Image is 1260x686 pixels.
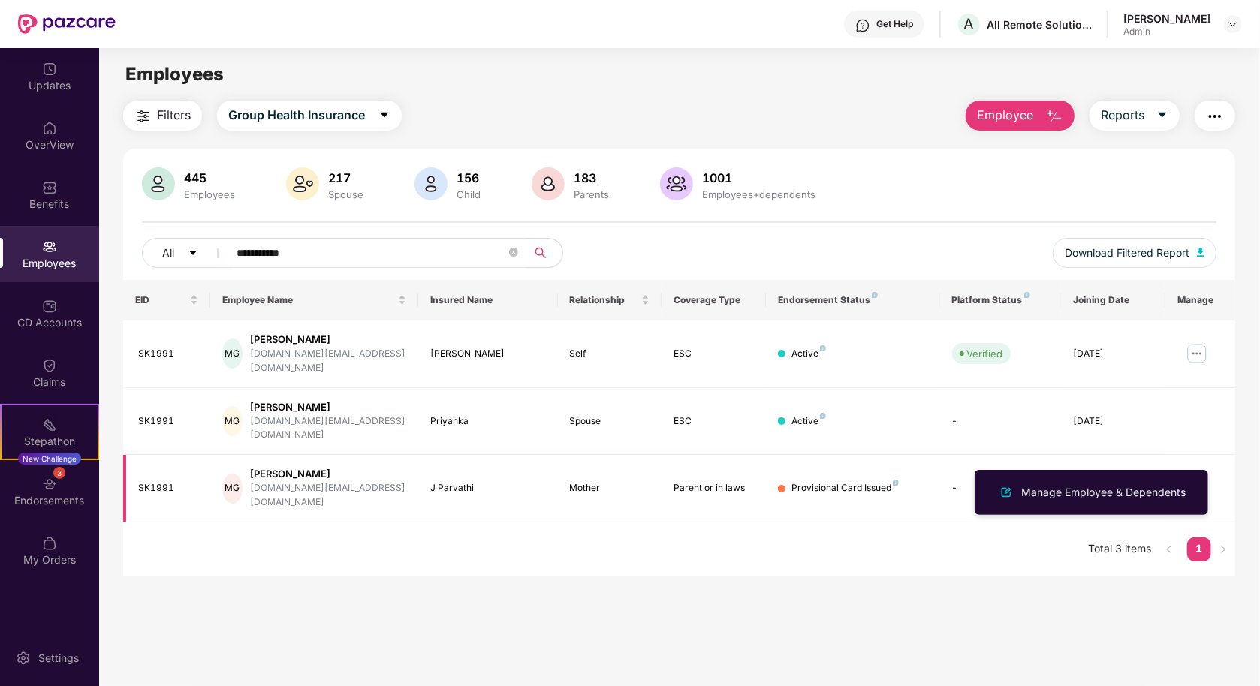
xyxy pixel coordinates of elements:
div: ESC [674,414,754,429]
img: svg+xml;base64,PHN2ZyBpZD0iSG9tZSIgeG1sbnM9Imh0dHA6Ly93d3cudzMub3JnLzIwMDAvc3ZnIiB3aWR0aD0iMjAiIG... [42,121,57,136]
button: Group Health Insurancecaret-down [217,101,402,131]
span: Relationship [570,294,639,306]
img: svg+xml;base64,PHN2ZyB4bWxucz0iaHR0cDovL3d3dy53My5vcmcvMjAwMC9zdmciIHdpZHRoPSI4IiBoZWlnaHQ9IjgiIH... [820,413,826,419]
button: right [1211,537,1235,561]
div: [PERSON_NAME] [250,467,406,481]
th: Joining Date [1061,280,1165,320]
img: svg+xml;base64,PHN2ZyB4bWxucz0iaHR0cDovL3d3dy53My5vcmcvMjAwMC9zdmciIHdpZHRoPSI4IiBoZWlnaHQ9IjgiIH... [893,480,899,486]
div: SK1991 [138,481,198,495]
img: svg+xml;base64,PHN2ZyBpZD0iRW1wbG95ZWVzIiB4bWxucz0iaHR0cDovL3d3dy53My5vcmcvMjAwMC9zdmciIHdpZHRoPS... [42,239,57,254]
span: caret-down [1156,109,1168,122]
li: Total 3 items [1088,537,1151,561]
span: left [1165,545,1174,554]
div: 1001 [699,170,818,185]
li: Previous Page [1157,537,1181,561]
button: Filters [123,101,202,131]
div: Stepathon [2,434,98,449]
img: svg+xml;base64,PHN2ZyB4bWxucz0iaHR0cDovL3d3dy53My5vcmcvMjAwMC9zdmciIHdpZHRoPSIyMSIgaGVpZ2h0PSIyMC... [42,417,57,432]
div: 217 [325,170,366,185]
span: search [526,247,555,259]
img: manageButton [1185,341,1209,366]
img: svg+xml;base64,PHN2ZyB4bWxucz0iaHR0cDovL3d3dy53My5vcmcvMjAwMC9zdmciIHdpZHRoPSI4IiBoZWlnaHQ9IjgiIH... [820,345,826,351]
div: [PERSON_NAME] [250,332,406,347]
div: Parent or in laws [674,481,754,495]
img: svg+xml;base64,PHN2ZyB4bWxucz0iaHR0cDovL3d3dy53My5vcmcvMjAwMC9zdmciIHhtbG5zOnhsaW5rPSJodHRwOi8vd3... [532,167,565,200]
img: svg+xml;base64,PHN2ZyB4bWxucz0iaHR0cDovL3d3dy53My5vcmcvMjAwMC9zdmciIHhtbG5zOnhsaW5rPSJodHRwOi8vd3... [997,483,1015,501]
div: Self [570,347,650,361]
li: Next Page [1211,537,1235,561]
img: svg+xml;base64,PHN2ZyB4bWxucz0iaHR0cDovL3d3dy53My5vcmcvMjAwMC9zdmciIHhtbG5zOnhsaW5rPSJodHRwOi8vd3... [142,167,175,200]
span: close-circle [509,248,518,257]
div: All Remote Solutions Private Limited [987,17,1092,32]
div: SK1991 [138,414,198,429]
span: Employee Name [222,294,396,306]
span: EID [135,294,187,306]
div: [DOMAIN_NAME][EMAIL_ADDRESS][DOMAIN_NAME] [250,347,406,375]
div: Employees [181,188,238,200]
div: Settings [34,651,83,666]
div: ESC [674,347,754,361]
button: Employee [966,101,1075,131]
div: Spouse [325,188,366,200]
div: 3 [53,467,65,479]
span: A [964,15,975,33]
div: Mother [570,481,650,495]
div: SK1991 [138,347,198,361]
span: right [1219,545,1228,554]
div: 183 [571,170,612,185]
div: Endorsement Status [778,294,927,306]
button: Allcaret-down [142,238,234,268]
div: MG [222,338,243,369]
img: svg+xml;base64,PHN2ZyBpZD0iTXlfT3JkZXJzIiBkYXRhLW5hbWU9Ik15IE9yZGVycyIgeG1sbnM9Imh0dHA6Ly93d3cudz... [42,536,57,551]
div: [PERSON_NAME] [1123,11,1210,26]
div: MG [222,474,243,504]
th: Manage [1165,280,1235,320]
th: Relationship [558,280,662,320]
img: svg+xml;base64,PHN2ZyBpZD0iRW5kb3JzZW1lbnRzIiB4bWxucz0iaHR0cDovL3d3dy53My5vcmcvMjAwMC9zdmciIHdpZH... [42,477,57,492]
img: svg+xml;base64,PHN2ZyBpZD0iVXBkYXRlZCIgeG1sbnM9Imh0dHA6Ly93d3cudzMub3JnLzIwMDAvc3ZnIiB3aWR0aD0iMj... [42,62,57,77]
div: Spouse [570,414,650,429]
span: Filters [157,106,191,125]
img: svg+xml;base64,PHN2ZyBpZD0iQ0RfQWNjb3VudHMiIGRhdGEtbmFtZT0iQ0QgQWNjb3VudHMiIHhtbG5zPSJodHRwOi8vd3... [42,299,57,314]
img: svg+xml;base64,PHN2ZyB4bWxucz0iaHR0cDovL3d3dy53My5vcmcvMjAwMC9zdmciIHdpZHRoPSIyNCIgaGVpZ2h0PSIyNC... [1206,107,1224,125]
div: MG [222,406,243,436]
img: svg+xml;base64,PHN2ZyB4bWxucz0iaHR0cDovL3d3dy53My5vcmcvMjAwMC9zdmciIHhtbG5zOnhsaW5rPSJodHRwOi8vd3... [414,167,448,200]
img: svg+xml;base64,PHN2ZyB4bWxucz0iaHR0cDovL3d3dy53My5vcmcvMjAwMC9zdmciIHhtbG5zOnhsaW5rPSJodHRwOi8vd3... [1045,107,1063,125]
img: svg+xml;base64,PHN2ZyB4bWxucz0iaHR0cDovL3d3dy53My5vcmcvMjAwMC9zdmciIHhtbG5zOnhsaW5rPSJodHRwOi8vd3... [660,167,693,200]
div: [DOMAIN_NAME][EMAIL_ADDRESS][DOMAIN_NAME] [250,414,406,443]
div: New Challenge [18,453,81,465]
div: Active [791,414,826,429]
div: [PERSON_NAME] [430,347,545,361]
th: Insured Name [418,280,557,320]
span: Reports [1101,106,1144,125]
button: search [526,238,563,268]
img: svg+xml;base64,PHN2ZyBpZD0iU2V0dGluZy0yMHgyMCIgeG1sbnM9Imh0dHA6Ly93d3cudzMub3JnLzIwMDAvc3ZnIiB3aW... [16,651,31,666]
span: close-circle [509,246,518,260]
div: [DATE] [1073,347,1153,361]
span: caret-down [188,248,198,260]
span: Employee [977,106,1033,125]
img: svg+xml;base64,PHN2ZyBpZD0iQ2xhaW0iIHhtbG5zPSJodHRwOi8vd3d3LnczLm9yZy8yMDAwL3N2ZyIgd2lkdGg9IjIwIi... [42,358,57,373]
th: Employee Name [210,280,419,320]
img: svg+xml;base64,PHN2ZyBpZD0iQmVuZWZpdHMiIHhtbG5zPSJodHRwOi8vd3d3LnczLm9yZy8yMDAwL3N2ZyIgd2lkdGg9Ij... [42,180,57,195]
div: Get Help [876,18,913,30]
span: Group Health Insurance [228,106,365,125]
img: New Pazcare Logo [18,14,116,34]
span: All [162,245,174,261]
img: svg+xml;base64,PHN2ZyB4bWxucz0iaHR0cDovL3d3dy53My5vcmcvMjAwMC9zdmciIHhtbG5zOnhsaW5rPSJodHRwOi8vd3... [1197,248,1204,257]
div: Active [791,347,826,361]
div: [DATE] [1073,414,1153,429]
div: Employees+dependents [699,188,818,200]
th: EID [123,280,210,320]
span: Employees [125,63,224,85]
div: 445 [181,170,238,185]
th: Coverage Type [662,280,766,320]
div: Platform Status [952,294,1050,306]
div: J Parvathi [430,481,545,495]
div: Priyanka [430,414,545,429]
div: Child [454,188,484,200]
div: Admin [1123,26,1210,38]
img: svg+xml;base64,PHN2ZyB4bWxucz0iaHR0cDovL3d3dy53My5vcmcvMjAwMC9zdmciIHdpZHRoPSI4IiBoZWlnaHQ9IjgiIH... [872,292,878,298]
div: 156 [454,170,484,185]
img: svg+xml;base64,PHN2ZyBpZD0iRHJvcGRvd24tMzJ4MzIiIHhtbG5zPSJodHRwOi8vd3d3LnczLm9yZy8yMDAwL3N2ZyIgd2... [1227,18,1239,30]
